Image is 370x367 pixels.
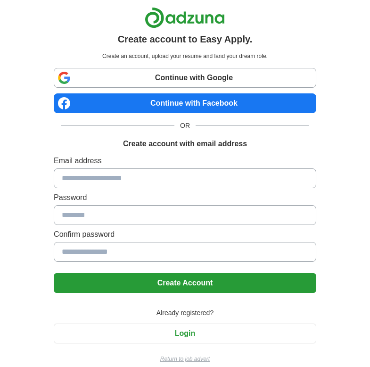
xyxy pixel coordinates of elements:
span: OR [174,121,196,131]
label: Password [54,192,316,203]
label: Email address [54,155,316,167]
a: Return to job advert [54,355,316,363]
p: Create an account, upload your resume and land your dream role. [56,52,314,60]
a: Continue with Facebook [54,93,316,113]
span: Already registered? [151,308,219,318]
label: Confirm password [54,229,316,240]
a: Continue with Google [54,68,316,88]
img: Adzuna logo [145,7,225,28]
h1: Create account with email address [123,138,247,150]
button: Create Account [54,273,316,293]
h1: Create account to Easy Apply. [118,32,253,46]
a: Login [54,329,316,337]
button: Login [54,324,316,343]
